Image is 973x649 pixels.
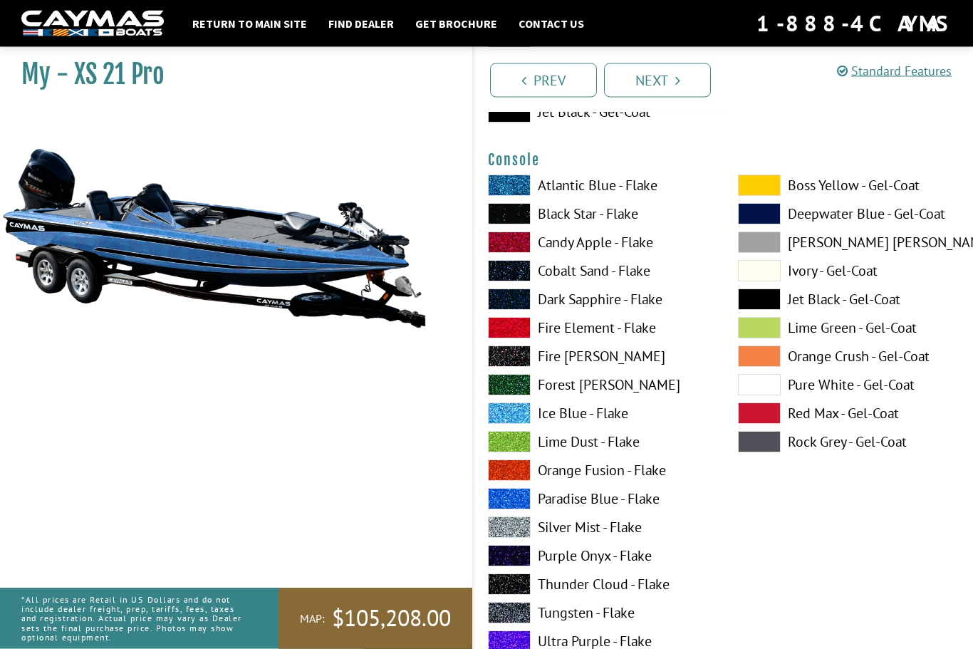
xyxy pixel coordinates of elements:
label: Atlantic Blue - Flake [488,175,709,197]
label: Orange Fusion - Flake [488,460,709,482]
h4: Console [488,152,959,170]
label: Black Star - Flake [488,204,709,225]
a: MAP:$105,208.00 [279,588,472,649]
a: Prev [490,63,597,98]
span: $105,208.00 [332,603,451,633]
div: 1-888-4CAYMAS [756,8,952,39]
label: [PERSON_NAME] [PERSON_NAME] - Gel-Coat [738,232,959,254]
label: Tungsten - Flake [488,603,709,624]
label: Pure White - Gel-Coat [738,375,959,396]
label: Fire [PERSON_NAME] [488,346,709,368]
label: Lime Green - Gel-Coat [738,318,959,339]
label: Boss Yellow - Gel-Coat [738,175,959,197]
a: Next [604,63,711,98]
label: Red Max - Gel-Coat [738,403,959,425]
a: Return to main site [185,14,314,33]
label: Rock Grey - Gel-Coat [738,432,959,453]
span: MAP: [300,611,325,626]
label: Ice Blue - Flake [488,403,709,425]
h1: My - XS 21 Pro [21,58,437,90]
ul: Pagination [486,61,973,98]
label: Fire Element - Flake [488,318,709,339]
label: Deepwater Blue - Gel-Coat [738,204,959,225]
a: Standard Features [837,63,952,79]
p: *All prices are Retail in US Dollars and do not include dealer freight, prep, tariffs, fees, taxe... [21,588,246,649]
a: Find Dealer [321,14,401,33]
a: Get Brochure [408,14,504,33]
label: Cobalt Sand - Flake [488,261,709,282]
label: Candy Apple - Flake [488,232,709,254]
label: Purple Onyx - Flake [488,546,709,567]
label: Paradise Blue - Flake [488,489,709,510]
label: Silver Mist - Flake [488,517,709,539]
label: Lime Dust - Flake [488,432,709,453]
label: Jet Black - Gel-Coat [738,289,959,311]
label: Orange Crush - Gel-Coat [738,346,959,368]
a: Contact Us [511,14,591,33]
label: Thunder Cloud - Flake [488,574,709,596]
label: Forest [PERSON_NAME] [488,375,709,396]
label: Ivory - Gel-Coat [738,261,959,282]
label: Dark Sapphire - Flake [488,289,709,311]
img: white-logo-c9c8dbefe5ff5ceceb0f0178aa75bf4bb51f6bca0971e226c86eb53dfe498488.png [21,11,164,37]
label: Jet Black - Gel-Coat [488,102,709,123]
